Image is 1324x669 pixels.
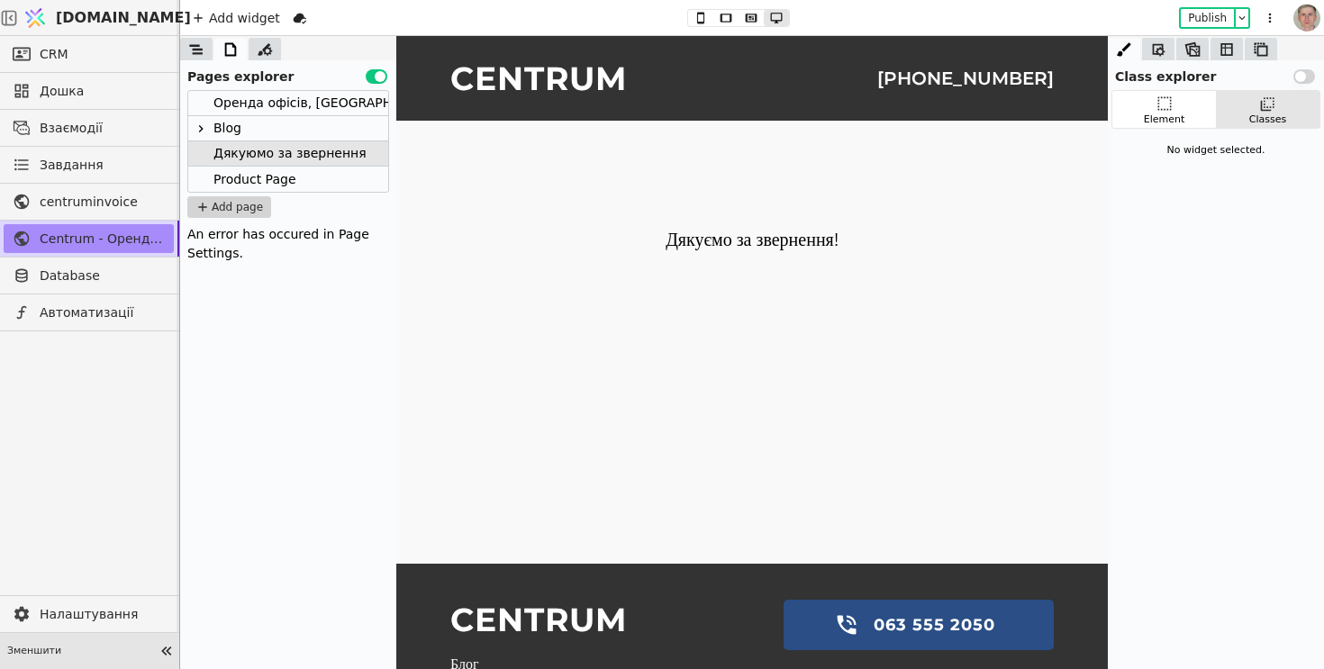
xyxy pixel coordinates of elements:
img: 1560949290925-CROPPED-IMG_0201-2-.jpg [1293,5,1320,32]
div: 063 555 2050 [468,564,608,614]
div: Blog [188,116,388,141]
span: Дошка [40,82,165,101]
a: CENTRUM [54,23,231,62]
button: Publish [1181,9,1234,27]
div: Product Page [213,167,296,192]
a: Database [4,261,174,290]
div: Дякуюмо за звернення [213,141,367,166]
div: Product Page [188,167,388,192]
div: Дякуюмо за звернення [188,141,388,167]
a: CRM [4,40,174,68]
div: Element [1144,113,1185,128]
a: centruminvoice [4,187,174,216]
a: [DOMAIN_NAME] [18,1,180,35]
div: Оренда офісів, [GEOGRAPHIC_DATA] [213,91,449,115]
span: Database [40,267,165,285]
div: Оренда офісів, [GEOGRAPHIC_DATA] [188,91,388,116]
a: Взаємодії [4,113,174,142]
div: Blog [213,116,241,140]
a: 063 555 2050 [387,564,657,614]
div: Pages explorer [180,60,396,86]
span: Зменшити [7,644,154,659]
button: Add page [187,196,271,218]
div: Classes [1249,113,1286,128]
span: Взаємодії [40,119,165,138]
div: Дякуємо за звернення! [54,193,657,214]
a: Блог [54,621,231,636]
a: Налаштування [4,600,174,628]
span: CRM [40,45,68,64]
span: Завдання [40,156,104,175]
span: centruminvoice [40,193,165,212]
a: Завдання [4,150,174,179]
img: Logo [22,1,49,35]
h1: An error has occured in Page Settings. [187,225,389,263]
span: Налаштування [40,605,165,624]
span: Centrum - Оренда офісних приміщень [40,230,165,249]
a: CENTRUM [54,564,231,603]
span: Автоматизації [40,303,165,322]
a: [PHONE_NUMBER] [481,29,657,56]
div: Add widget [187,7,286,29]
a: Дошка [4,77,174,105]
a: Автоматизації [4,298,174,327]
div: Class explorer [1108,60,1324,86]
div: No widget selected. [1111,136,1320,166]
span: [DOMAIN_NAME] [56,7,191,29]
a: Centrum - Оренда офісних приміщень [4,224,174,253]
